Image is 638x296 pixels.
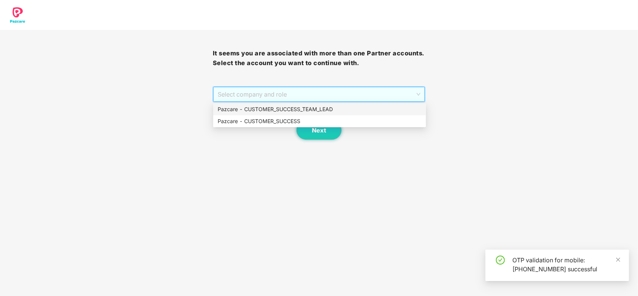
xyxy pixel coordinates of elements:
div: Pazcare - CUSTOMER_SUCCESS [213,115,426,127]
div: OTP validation for mobile: [PHONE_NUMBER] successful [512,256,620,274]
span: Next [312,127,326,134]
span: check-circle [496,256,505,265]
span: close [616,257,621,262]
div: Pazcare - CUSTOMER_SUCCESS_TEAM_LEAD [218,105,421,113]
h3: It seems you are associated with more than one Partner accounts. Select the account you want to c... [213,49,426,68]
div: Pazcare - CUSTOMER_SUCCESS [218,117,421,125]
span: Select company and role [218,87,421,101]
button: Next [297,121,341,140]
div: Pazcare - CUSTOMER_SUCCESS_TEAM_LEAD [213,103,426,115]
